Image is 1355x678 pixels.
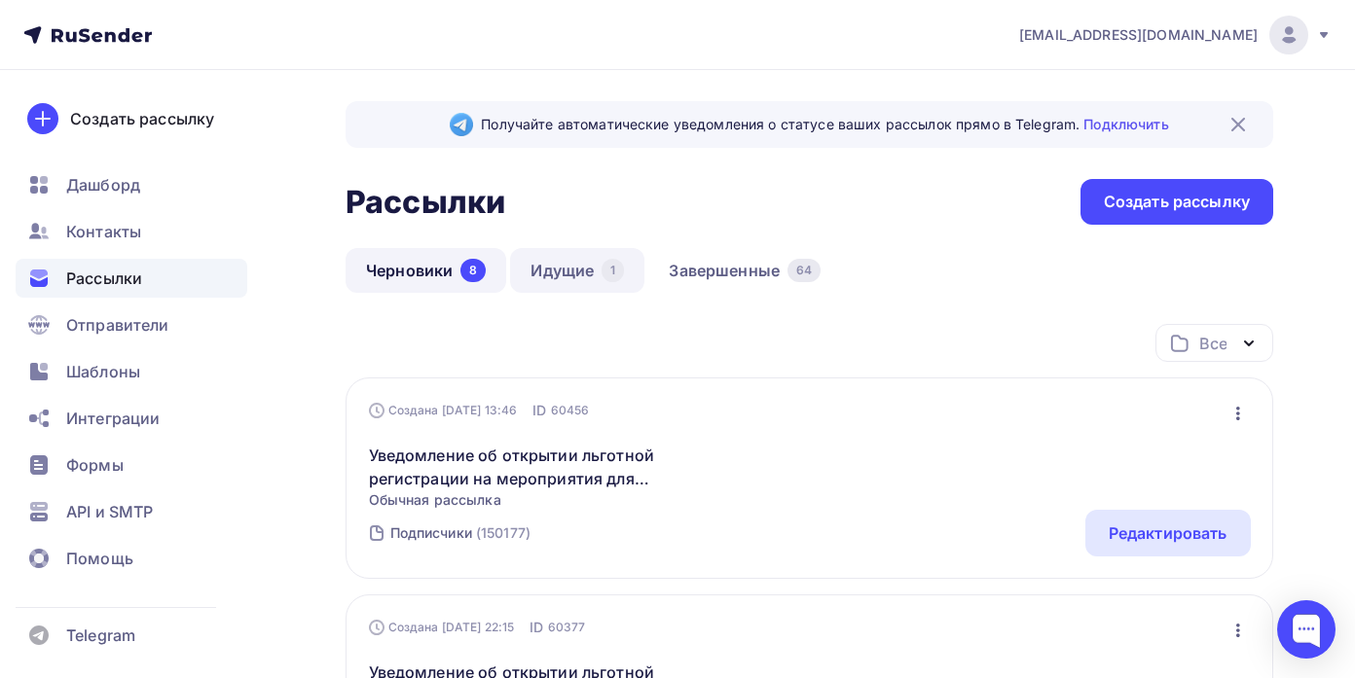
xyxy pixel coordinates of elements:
a: Рассылки [16,259,247,298]
img: Telegram [450,113,473,136]
a: Дашборд [16,165,247,204]
span: Рассылки [66,267,142,290]
span: Отправители [66,313,169,337]
div: Создана [DATE] 13:46 [369,403,518,418]
a: Черновики8 [346,248,506,293]
a: Формы [16,446,247,484]
div: Создать рассылку [1104,191,1250,213]
span: [EMAIL_ADDRESS][DOMAIN_NAME] [1019,25,1258,45]
a: Отправители [16,305,247,344]
span: Получайте автоматические уведомления о статусе ваших рассылок прямо в Telegram. [481,115,1168,134]
div: 64 [787,259,821,282]
span: Дашборд [66,173,140,196]
a: [EMAIL_ADDRESS][DOMAIN_NAME] [1019,16,1332,54]
a: Завершенные64 [648,248,841,293]
div: 1 [602,259,624,282]
span: Интеграции [66,407,160,430]
button: Все [1155,324,1273,362]
a: Уведомление об открытии льготной регистрации на мероприятия для бухгалтеров и участников закупок ... [369,444,703,490]
span: 60456 [551,401,590,420]
span: Обычная рассылка [369,490,703,510]
span: Шаблоны [66,360,140,383]
span: ID [530,618,543,637]
a: Подключить [1083,116,1168,132]
a: Контакты [16,212,247,251]
span: Контакты [66,220,141,243]
h2: Рассылки [346,183,505,222]
a: Шаблоны [16,352,247,391]
div: Создать рассылку [70,107,214,130]
span: Telegram [66,624,135,647]
div: Все [1199,332,1227,355]
span: ID [532,401,546,420]
div: 8 [460,259,486,282]
div: Редактировать [1109,521,1227,545]
div: Подписчики [390,523,472,543]
span: Формы [66,453,124,477]
span: 60377 [548,618,586,637]
a: Подписчики (150177) [388,517,533,549]
span: Помощь [66,547,133,570]
a: Идущие1 [510,248,644,293]
div: Создана [DATE] 22:15 [369,620,515,635]
span: API и SMTP [66,500,153,523]
div: (150177) [476,523,531,543]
